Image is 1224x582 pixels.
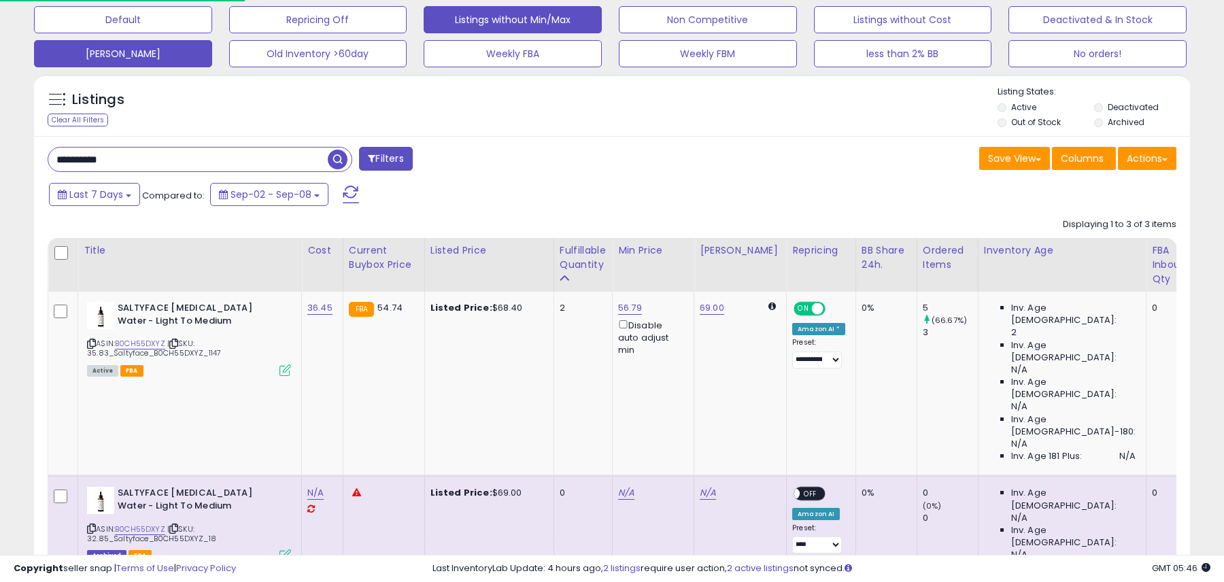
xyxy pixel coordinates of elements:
div: Displaying 1 to 3 of 3 items [1063,218,1176,231]
a: 36.45 [307,301,333,315]
span: Inv. Age [DEMOGRAPHIC_DATA]: [1011,376,1136,400]
a: Terms of Use [116,562,174,575]
div: seller snap | | [14,562,236,575]
span: | SKU: 35.83_Saltyface_B0CH55DXYZ_1147 [87,338,221,358]
div: $68.40 [430,302,543,314]
span: N/A [1011,364,1027,376]
label: Out of Stock [1011,116,1061,128]
span: | SKU: 32.85_Saltyface_B0CH55DXYZ_18 [87,524,216,544]
div: Disable auto adjust min [618,318,683,356]
span: Last 7 Days [69,188,123,201]
button: No orders! [1008,40,1187,67]
button: Repricing Off [229,6,407,33]
button: Columns [1052,147,1116,170]
div: 0 [923,487,978,499]
a: 2 listings [603,562,641,575]
span: Inv. Age 181 Plus: [1011,450,1083,462]
div: Amazon AI [792,508,840,520]
span: N/A [1011,438,1027,450]
strong: Copyright [14,562,63,575]
img: 31-cXZoO63L._SL40_.jpg [87,302,114,329]
button: Non Competitive [619,6,797,33]
span: FBA [120,365,143,377]
div: 3 [923,326,978,339]
a: 69.00 [700,301,724,315]
div: 2 [560,302,602,314]
button: Listings without Min/Max [424,6,602,33]
span: N/A [1011,400,1027,413]
div: 0% [862,302,906,314]
b: SALTYFACE [MEDICAL_DATA] Water - Light To Medium [118,487,283,515]
b: Listed Price: [430,301,492,314]
span: Sep-02 - Sep-08 [231,188,311,201]
button: Save View [979,147,1050,170]
button: less than 2% BB [814,40,992,67]
a: 56.79 [618,301,642,315]
a: N/A [700,486,716,500]
div: Inventory Age [984,243,1140,258]
div: Repricing [792,243,850,258]
div: Preset: [792,338,845,369]
button: Deactivated & In Stock [1008,6,1187,33]
div: Cost [307,243,337,258]
div: [PERSON_NAME] [700,243,781,258]
a: Privacy Policy [176,562,236,575]
span: Inv. Age [DEMOGRAPHIC_DATA]-180: [1011,413,1136,438]
button: Old Inventory >60day [229,40,407,67]
button: Sep-02 - Sep-08 [210,183,328,206]
span: OFF [800,488,821,500]
div: $69.00 [430,487,543,499]
div: 0 [923,512,978,524]
div: Min Price [618,243,688,258]
button: Filters [359,147,412,171]
button: Weekly FBM [619,40,797,67]
div: Ordered Items [923,243,972,272]
div: Amazon AI * [792,323,845,335]
a: N/A [618,486,634,500]
b: SALTYFACE [MEDICAL_DATA] Water - Light To Medium [118,302,283,330]
button: Default [34,6,212,33]
label: Archived [1108,116,1144,128]
div: Clear All Filters [48,114,108,126]
a: B0CH55DXYZ [115,338,165,349]
div: Last InventoryLab Update: 4 hours ago, require user action, not synced. [432,562,1210,575]
span: Inv. Age [DEMOGRAPHIC_DATA]: [1011,524,1136,549]
label: Active [1011,101,1036,113]
span: Compared to: [142,189,205,202]
div: 0 [1152,487,1188,499]
span: Inv. Age [DEMOGRAPHIC_DATA]: [1011,487,1136,511]
p: Listing States: [998,86,1189,99]
div: FBA inbound Qty [1152,243,1193,286]
span: 2025-09-16 05:46 GMT [1152,562,1210,575]
span: ON [795,303,812,315]
span: Inv. Age [DEMOGRAPHIC_DATA]: [1011,339,1136,364]
h5: Listings [72,90,124,109]
div: Title [84,243,296,258]
button: Weekly FBA [424,40,602,67]
div: Preset: [792,524,845,554]
span: Columns [1061,152,1104,165]
button: Actions [1118,147,1176,170]
div: ASIN: [87,487,291,560]
span: All listings currently available for purchase on Amazon [87,365,118,377]
div: Listed Price [430,243,548,258]
div: ASIN: [87,302,291,375]
small: FBA [349,302,374,317]
small: (66.67%) [932,315,967,326]
span: 54.74 [377,301,403,314]
div: Fulfillable Quantity [560,243,607,272]
b: Listed Price: [430,486,492,499]
span: N/A [1119,450,1136,462]
a: B0CH55DXYZ [115,524,165,535]
span: Inv. Age [DEMOGRAPHIC_DATA]: [1011,302,1136,326]
span: N/A [1011,512,1027,524]
span: OFF [823,303,845,315]
small: (0%) [923,500,942,511]
div: Current Buybox Price [349,243,419,272]
div: 5 [923,302,978,314]
div: 0 [560,487,602,499]
div: 0 [1152,302,1188,314]
div: BB Share 24h. [862,243,911,272]
div: 0% [862,487,906,499]
a: N/A [307,486,324,500]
